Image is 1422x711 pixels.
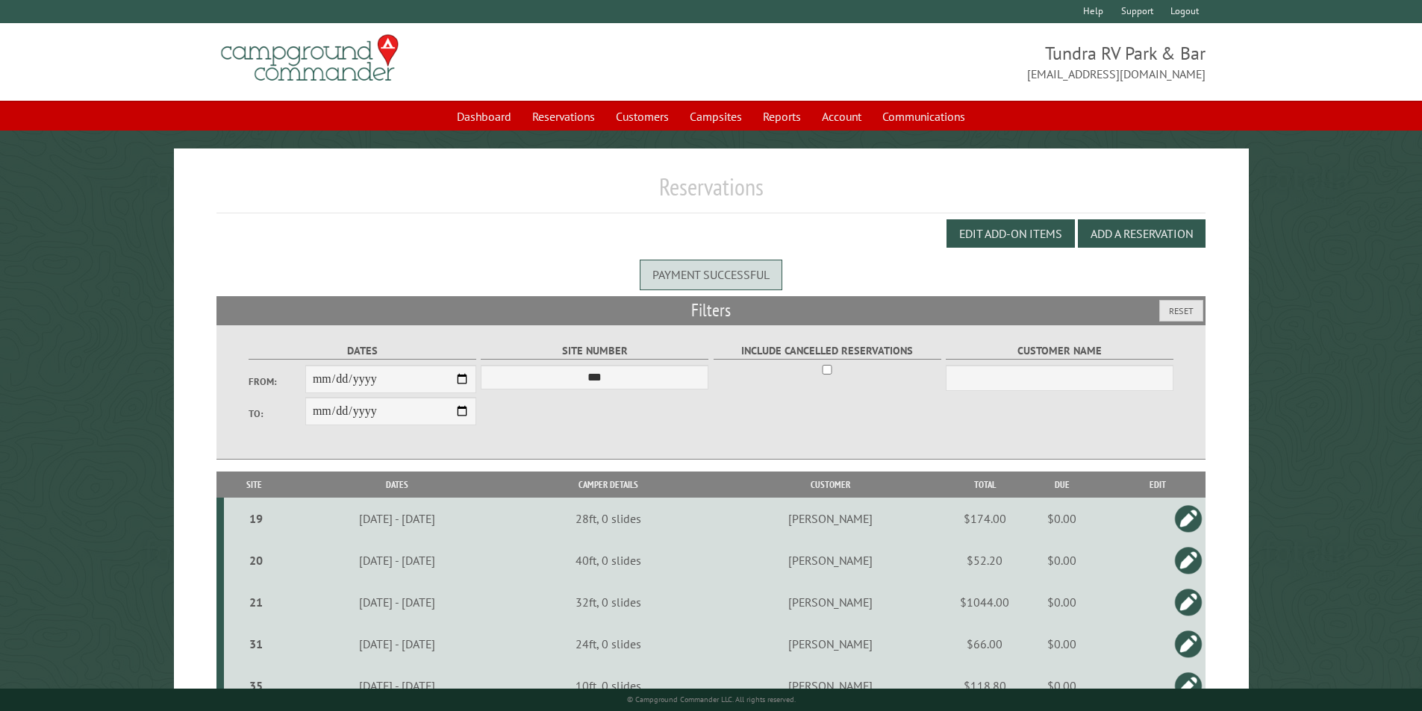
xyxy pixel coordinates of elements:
[249,342,476,360] label: Dates
[230,636,282,651] div: 31
[754,102,810,131] a: Reports
[955,498,1014,539] td: $174.00
[873,102,974,131] a: Communications
[607,102,678,131] a: Customers
[287,636,508,651] div: [DATE] - [DATE]
[287,511,508,526] div: [DATE] - [DATE]
[230,595,282,610] div: 21
[510,472,706,498] th: Camper Details
[1014,623,1109,665] td: $0.00
[946,342,1173,360] label: Customer Name
[287,553,508,568] div: [DATE] - [DATE]
[249,407,305,421] label: To:
[510,581,706,623] td: 32ft, 0 slides
[947,219,1075,248] button: Edit Add-on Items
[481,342,708,360] label: Site Number
[627,695,796,704] small: © Campground Commander LLC. All rights reserved.
[1014,472,1109,498] th: Due
[1159,300,1203,322] button: Reset
[510,623,706,665] td: 24ft, 0 slides
[287,678,508,693] div: [DATE] - [DATE]
[510,498,706,539] td: 28ft, 0 slides
[706,623,955,665] td: [PERSON_NAME]
[230,553,282,568] div: 20
[249,375,305,389] label: From:
[813,102,870,131] a: Account
[706,665,955,707] td: [PERSON_NAME]
[1109,472,1206,498] th: Edit
[216,29,403,87] img: Campground Commander
[706,498,955,539] td: [PERSON_NAME]
[523,102,604,131] a: Reservations
[681,102,751,131] a: Campsites
[640,260,782,289] div: Payment successful
[1078,219,1206,248] button: Add a Reservation
[1014,581,1109,623] td: $0.00
[230,678,282,693] div: 35
[711,41,1206,83] span: Tundra RV Park & Bar [EMAIL_ADDRESS][DOMAIN_NAME]
[284,472,510,498] th: Dates
[955,539,1014,581] td: $52.20
[224,472,284,498] th: Site
[714,342,941,360] label: Include Cancelled Reservations
[510,539,706,581] td: 40ft, 0 slides
[448,102,520,131] a: Dashboard
[955,623,1014,665] td: $66.00
[706,581,955,623] td: [PERSON_NAME]
[216,172,1206,213] h1: Reservations
[706,539,955,581] td: [PERSON_NAME]
[706,472,955,498] th: Customer
[230,511,282,526] div: 19
[1014,665,1109,707] td: $0.00
[287,595,508,610] div: [DATE] - [DATE]
[955,472,1014,498] th: Total
[955,581,1014,623] td: $1044.00
[1014,498,1109,539] td: $0.00
[1014,539,1109,581] td: $0.00
[510,665,706,707] td: 10ft, 0 slides
[955,665,1014,707] td: $118.80
[216,296,1206,325] h2: Filters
